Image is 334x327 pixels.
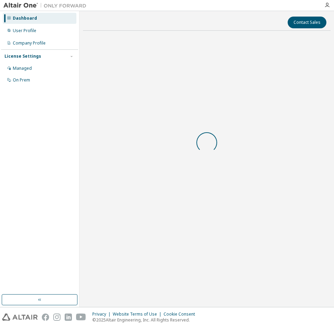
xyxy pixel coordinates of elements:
[13,40,46,46] div: Company Profile
[42,314,49,321] img: facebook.svg
[2,314,38,321] img: altair_logo.svg
[53,314,61,321] img: instagram.svg
[13,77,30,83] div: On Prem
[164,311,199,317] div: Cookie Consent
[65,314,72,321] img: linkedin.svg
[113,311,164,317] div: Website Terms of Use
[3,2,90,9] img: Altair One
[13,16,37,21] div: Dashboard
[92,311,113,317] div: Privacy
[4,54,41,59] div: License Settings
[76,314,86,321] img: youtube.svg
[92,317,199,323] p: © 2025 Altair Engineering, Inc. All Rights Reserved.
[288,17,326,28] button: Contact Sales
[13,66,32,71] div: Managed
[13,28,36,33] div: User Profile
